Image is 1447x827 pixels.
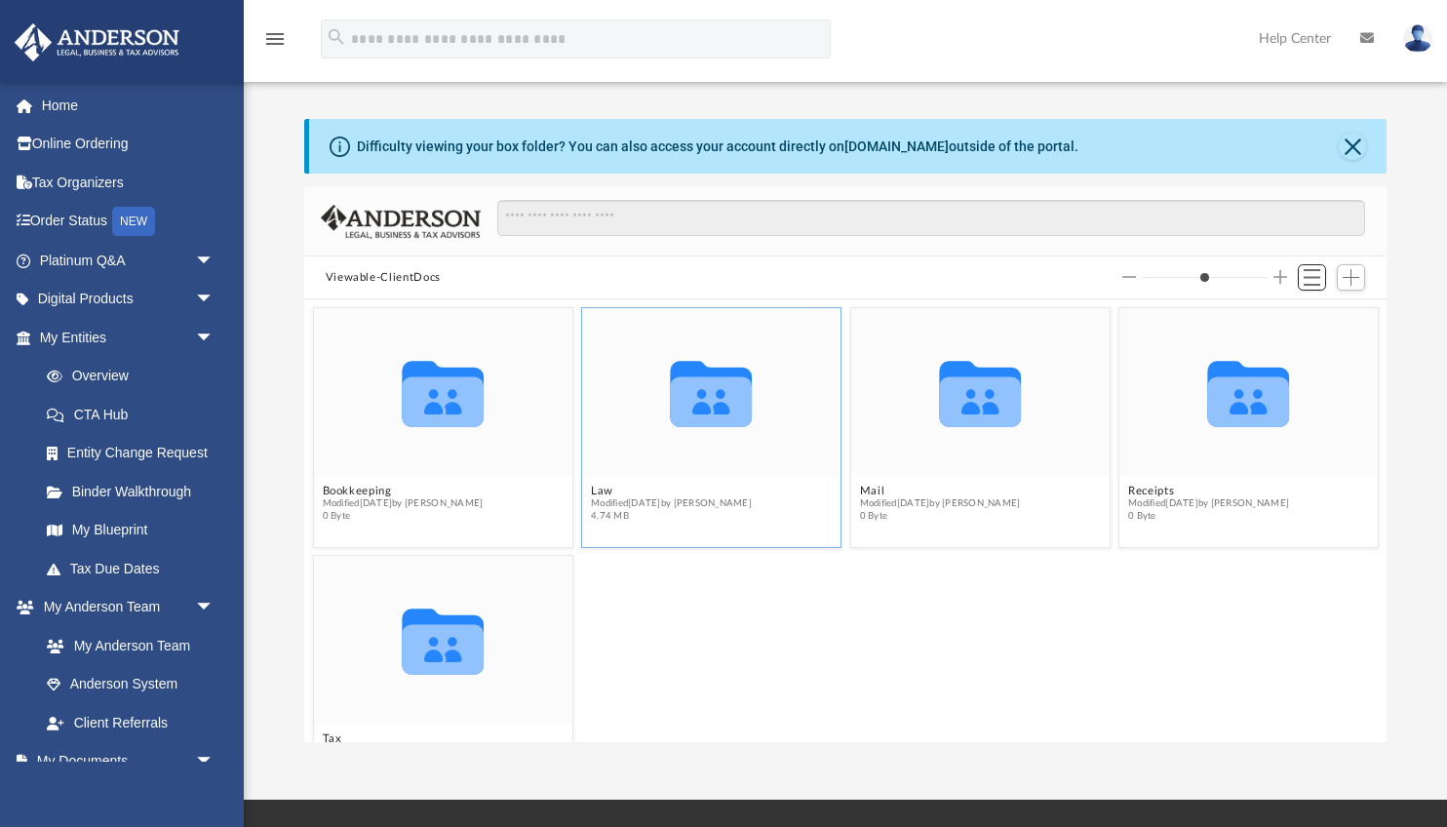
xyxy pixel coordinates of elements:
a: My Documentsarrow_drop_down [14,742,234,781]
button: Decrease column size [1122,270,1136,284]
button: Add [1337,264,1366,292]
div: grid [304,299,1388,743]
span: 4.74 MB [591,510,752,523]
i: search [326,26,347,48]
span: 0 Byte [1128,510,1289,523]
a: Overview [27,357,244,396]
span: Modified [DATE] by [PERSON_NAME] [859,497,1020,510]
button: Increase column size [1273,270,1287,284]
a: Platinum Q&Aarrow_drop_down [14,241,244,280]
button: Bookkeeping [322,485,483,497]
i: menu [263,27,287,51]
a: Entity Change Request [27,434,244,473]
button: Receipts [1128,485,1289,497]
span: arrow_drop_down [195,318,234,358]
a: Tax Organizers [14,163,244,202]
a: My Blueprint [27,511,234,550]
a: Home [14,86,244,125]
div: NEW [112,207,155,236]
span: arrow_drop_down [195,241,234,281]
span: Modified [DATE] by [PERSON_NAME] [1128,497,1289,510]
button: Close [1339,133,1366,160]
a: CTA Hub [27,395,244,434]
a: Online Ordering [14,125,244,164]
a: Binder Walkthrough [27,472,244,511]
input: Column size [1142,270,1268,284]
button: Switch to List View [1298,264,1327,292]
span: arrow_drop_down [195,742,234,782]
img: User Pic [1403,24,1432,53]
button: Viewable-ClientDocs [326,269,441,287]
span: 0 Byte [859,510,1020,523]
a: Order StatusNEW [14,202,244,242]
a: My Anderson Team [27,626,224,665]
a: [DOMAIN_NAME] [844,138,949,154]
a: Tax Due Dates [27,549,244,588]
a: menu [263,37,287,51]
a: Anderson System [27,665,234,704]
a: My Anderson Teamarrow_drop_down [14,588,234,627]
a: My Entitiesarrow_drop_down [14,318,244,357]
button: Mail [859,485,1020,497]
span: Modified [DATE] by [PERSON_NAME] [591,497,752,510]
a: Client Referrals [27,703,234,742]
span: 0 Byte [322,510,483,523]
div: Difficulty viewing your box folder? You can also access your account directly on outside of the p... [357,137,1078,157]
span: arrow_drop_down [195,588,234,628]
a: Digital Productsarrow_drop_down [14,280,244,319]
button: Law [591,485,752,497]
span: Modified [DATE] by [PERSON_NAME] [322,497,483,510]
span: arrow_drop_down [195,280,234,320]
input: Search files and folders [497,200,1365,237]
img: Anderson Advisors Platinum Portal [9,23,185,61]
button: Tax [322,732,563,745]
